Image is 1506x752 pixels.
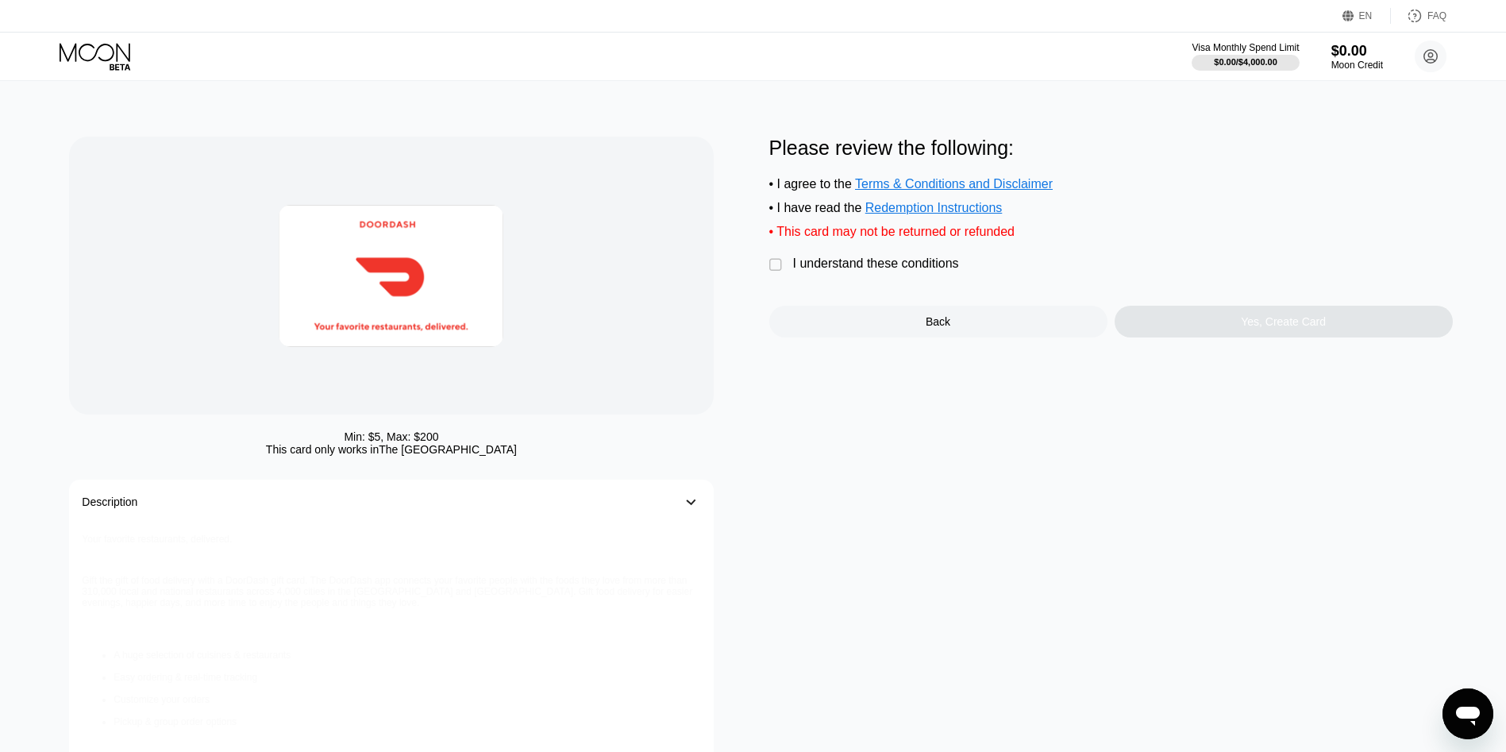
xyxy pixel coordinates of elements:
[1342,8,1391,24] div: EN
[1192,42,1299,71] div: Visa Monthly Spend Limit$0.00/$4,000.00
[1442,688,1493,739] iframe: Button to launch messaging window
[1331,43,1383,60] div: $0.00
[1331,43,1383,71] div: $0.00Moon Credit
[926,315,950,328] div: Back
[855,177,1053,191] span: Terms & Conditions and Disclaimer
[266,443,517,456] div: This card only works in The [GEOGRAPHIC_DATA]
[1192,42,1299,53] div: Visa Monthly Spend Limit
[114,694,700,705] li: Customize your orders
[114,650,700,661] li: A huge selection of cuisines & restaurants
[82,575,700,608] p: Gift the gift of food delivery with a DoorDash gift card. The DoorDash app connects your favorite...
[1331,60,1383,71] div: Moon Credit
[1359,10,1373,21] div: EN
[769,137,1453,160] div: Please review the following:
[865,201,1003,214] span: Redemption Instructions
[769,306,1107,337] div: Back
[769,201,1453,215] div: • I have read the
[769,225,1453,239] div: • This card may not be returned or refunded
[1391,8,1446,24] div: FAQ
[82,496,137,508] div: Description
[82,534,700,545] p: Your favorite restaurants, delivered.
[1214,57,1277,67] div: $0.00 / $4,000.00
[681,492,701,511] div: 󰅀
[1427,10,1446,21] div: FAQ
[793,256,959,271] div: I understand these conditions
[114,716,700,727] li: Pickup & group order options
[769,177,1453,191] div: • I agree to the
[769,257,785,273] div: 
[114,672,700,683] li: Easy ordering & real-time tracking
[344,430,438,443] div: Min: $ 5 , Max: $ 200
